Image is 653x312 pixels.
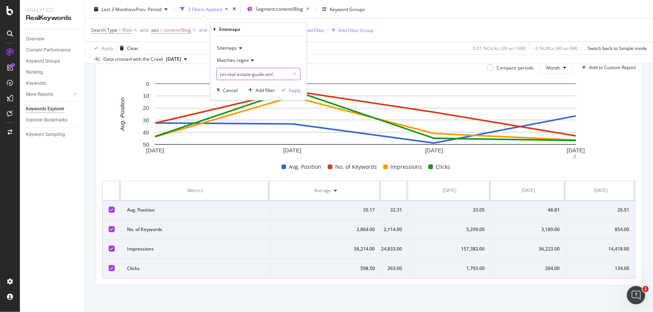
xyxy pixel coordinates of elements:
div: Keywords [26,79,46,87]
div: Add Filter [305,27,325,33]
div: Keyword Groups [330,6,365,12]
div: 3,189.00 [497,226,560,233]
div: Average [314,187,331,194]
div: Switch back to Simple mode [588,45,647,51]
div: 157,382.00 [415,246,485,252]
div: 58,214.00 [276,246,375,252]
button: Add to Custom Report [579,61,636,74]
td: Impressions [121,239,270,259]
span: = [160,27,163,33]
button: Switch back to Simple mode [585,42,647,54]
a: Explorer Bookmarks [26,116,79,124]
text: Avg. Position [119,98,125,131]
button: Clear [117,42,138,54]
div: 854.00 [572,226,629,233]
span: Impressions [391,162,422,171]
div: 33.05 [415,207,485,213]
div: 1,793.00 [415,265,485,272]
a: Keywords Explorer [26,105,79,113]
div: 48.81 [497,207,560,213]
button: [DATE] [163,55,190,64]
div: Compare periods [497,65,534,71]
div: RealKeywords [26,14,78,23]
span: seo [151,27,159,33]
a: More Reports [26,91,72,99]
div: Content Performance [26,46,70,54]
button: Apply [91,42,113,54]
span: Sitemaps [217,45,237,51]
div: 598.50 [276,265,375,272]
a: Overview [26,35,79,43]
div: Explorer Bookmarks [26,116,67,124]
span: content/Blog [164,25,191,36]
text: 20 [143,105,149,112]
span: Month [546,65,560,71]
button: Last 3 MonthsvsPrev. Period [91,3,171,15]
span: Web [122,25,132,36]
div: [DATE] [522,187,536,194]
div: Overview [26,35,44,43]
span: 2025 Sep. 1st [166,56,181,63]
div: 0 % URLs ( 90 on 9M ) [536,45,578,51]
text: 30 [143,117,149,123]
button: Keyword Groups [319,3,368,15]
text: 0 [146,81,149,87]
div: 26.51 [572,207,629,213]
div: Keywords Explorer [26,105,64,113]
text: [DATE] [425,147,443,154]
span: No. of Keywords [335,162,377,171]
div: 14,418.00 [572,246,629,252]
a: Keywords [26,79,79,87]
a: Ranking [26,68,79,76]
div: times [231,5,238,13]
button: Segment:content/Blog [244,3,313,15]
a: Content Performance [26,46,79,54]
div: 36,223.00 [497,246,560,252]
div: Add to Custom Report [589,65,636,70]
text: [DATE] [283,147,301,154]
div: Analytics [26,6,78,14]
div: Apply [289,87,301,93]
button: Month [540,61,573,74]
div: and [199,27,207,33]
div: 5,299.00 [415,226,485,233]
div: Data crossed with the Crawl [103,56,163,63]
span: Avg. Position [289,162,322,171]
span: Search Type [91,27,117,33]
div: More Reports [26,91,53,99]
button: Add Filter [294,26,325,35]
a: Keyword Sampling [26,131,79,139]
span: Segment: content/Blog [256,6,303,12]
span: = [119,27,121,33]
span: Clicks [436,162,451,171]
button: 3 Filters Applied [177,3,231,15]
div: Metrics [127,187,264,194]
div: Keyword Groups [26,57,60,65]
div: 134.00 [572,265,629,272]
iframe: Intercom live chat [627,286,645,304]
button: Add Filter Group [328,26,373,35]
div: 2 [572,153,578,159]
text: 10 [143,93,149,99]
div: and [140,27,148,33]
svg: A chart. [102,80,629,156]
text: [DATE] [567,147,585,154]
div: 35.17 [276,207,375,213]
span: Matches regex [217,57,249,63]
td: Clicks [121,259,270,278]
span: 1 [643,286,649,292]
span: vs Prev. Period [131,6,161,12]
div: Ranking [26,68,43,76]
a: Keyword Groups [26,57,79,65]
div: 204.00 [497,265,560,272]
text: [DATE] [146,147,164,154]
div: Sitemaps [219,26,240,32]
div: 3 Filters Applied [188,6,222,12]
button: and [140,26,148,34]
div: Keyword Sampling [26,131,65,139]
div: Apply [101,45,113,51]
div: 0.01 % Clicks ( 2K on 16M ) [473,45,526,51]
button: and [199,26,207,34]
text: 40 [143,129,149,136]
